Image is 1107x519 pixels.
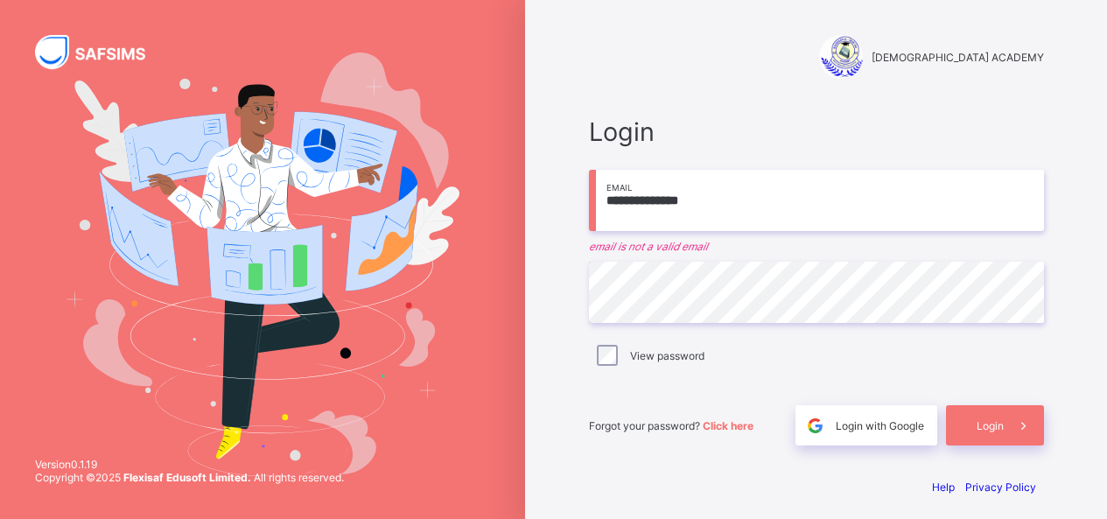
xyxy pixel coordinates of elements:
span: Login with Google [836,419,924,432]
img: SAFSIMS Logo [35,35,166,69]
img: google.396cfc9801f0270233282035f929180a.svg [805,416,825,436]
a: Help [932,480,955,494]
label: View password [630,349,704,362]
span: Version 0.1.19 [35,458,344,471]
em: email is not a valid email [589,240,1044,253]
span: Copyright © 2025 All rights reserved. [35,471,344,484]
a: Privacy Policy [965,480,1036,494]
a: Click here [703,419,753,432]
strong: Flexisaf Edusoft Limited. [123,471,251,484]
span: Login [589,116,1044,147]
img: Hero Image [66,53,459,475]
span: [DEMOGRAPHIC_DATA] ACADEMY [872,51,1044,64]
span: Forgot your password? [589,419,753,432]
span: Login [977,419,1004,432]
